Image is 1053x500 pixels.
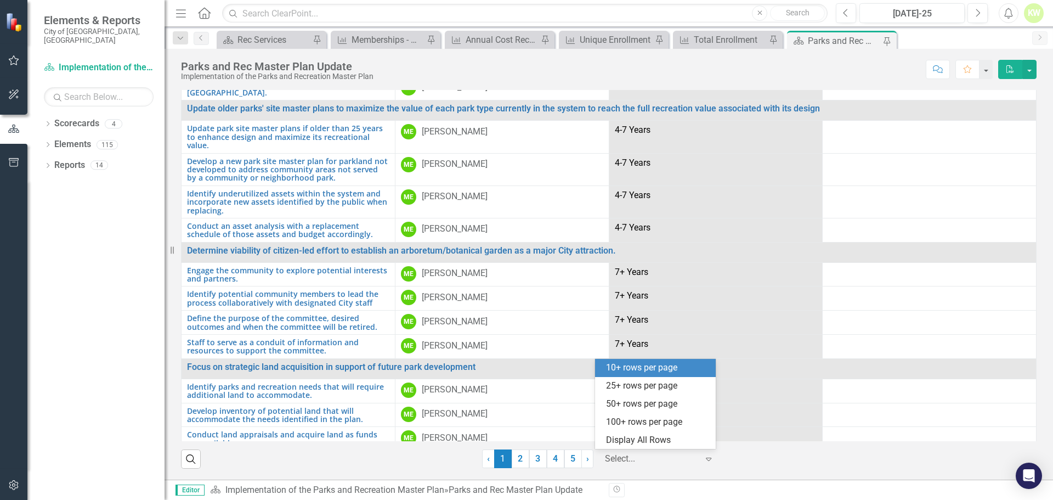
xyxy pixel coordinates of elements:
td: Double-Click to Edit Right Click for Context Menu [182,311,395,335]
div: [PERSON_NAME] [422,316,488,328]
span: 4-7 Years [615,222,650,233]
div: Implementation of the Parks and Recreation Master Plan [181,72,373,81]
span: 7+ Years [615,290,648,301]
td: Double-Click to Edit [395,335,609,359]
span: ‹ [487,453,490,464]
div: ME [401,430,416,446]
a: 4 [547,450,564,468]
div: ME [401,290,416,305]
img: ClearPoint Strategy [5,13,25,32]
div: 25+ rows per page [606,380,709,392]
div: Parks and Rec Master Plan Update [181,60,373,72]
button: KW [1024,3,1044,23]
td: Double-Click to Edit [823,427,1037,451]
td: Double-Click to Edit [609,286,823,311]
div: [PERSON_NAME] [422,291,488,304]
div: ME [401,383,416,398]
span: › [586,453,589,464]
td: Double-Click to Edit Right Click for Context Menu [182,186,395,218]
td: Double-Click to Edit [823,379,1037,403]
a: Develop inventory of potential land that will accommodate the needs identified in the plan. [187,407,389,424]
div: » [210,484,601,497]
td: Double-Click to Edit Right Click for Context Menu [182,358,1037,379]
span: 4-7 Years [615,190,650,200]
div: Parks and Rec Master Plan Update [808,34,880,48]
div: Rec Services [237,33,310,47]
td: Double-Click to Edit [823,286,1037,311]
td: Double-Click to Edit Right Click for Context Menu [182,403,395,427]
a: Identify potential community members to lead the process collaboratively with designated City staff [187,290,389,307]
td: Double-Click to Edit [823,218,1037,242]
td: Double-Click to Edit Right Click for Context Menu [182,286,395,311]
span: 7+ Years [615,314,648,325]
span: 7+ Years [615,339,648,349]
td: Double-Click to Edit [395,427,609,451]
a: 2 [512,450,529,468]
div: 14 [90,161,108,170]
td: Double-Click to Edit Right Click for Context Menu [182,379,395,403]
div: Display All Rows [606,434,709,447]
a: Update park site master plans if older than 25 years to enhance design and maximize its recreatio... [187,124,389,149]
a: Develop a new park site master plan for parkland not developed to address community areas not ser... [187,157,389,182]
div: [PERSON_NAME] [422,267,488,280]
a: Rec Services [219,33,310,47]
a: Unique Enrollment [562,33,652,47]
a: Memberships - Outdoor Pools [333,33,424,47]
a: 5 [564,450,582,468]
td: Double-Click to Edit [395,403,609,427]
td: Double-Click to Edit [823,121,1037,153]
td: Double-Click to Edit [823,153,1037,186]
div: ME [401,338,416,353]
a: Engage the community to explore potential interests and partners. [187,266,389,283]
td: Double-Click to Edit [395,153,609,186]
div: [PERSON_NAME] [422,408,488,420]
td: Double-Click to Edit [609,218,823,242]
a: Annual Cost Recovery [448,33,538,47]
td: Double-Click to Edit [609,153,823,186]
td: Double-Click to Edit [395,311,609,335]
div: 10+ rows per page [606,362,709,374]
span: 1 [494,450,512,468]
td: Double-Click to Edit [823,335,1037,359]
button: [DATE]-25 [859,3,965,23]
td: Double-Click to Edit [609,262,823,286]
span: 1-3 Years [615,81,650,91]
td: Double-Click to Edit [395,218,609,242]
div: ME [401,189,416,205]
a: Reports [54,159,85,172]
a: Staff to serve as a conduit of information and resources to support the committee. [187,338,389,355]
a: Update older parks' site master plans to maximize the value of each park type currently in the sy... [187,104,1031,114]
td: Double-Click to Edit Right Click for Context Menu [182,262,395,286]
span: 7+ Years [615,267,648,277]
div: Parks and Rec Master Plan Update [449,485,582,495]
td: Double-Click to Edit Right Click for Context Menu [182,242,1037,262]
a: Scorecards [54,117,99,130]
td: Double-Click to Edit Right Click for Context Menu [182,427,395,451]
div: [PERSON_NAME] [422,126,488,138]
div: [PERSON_NAME] [422,223,488,235]
div: ME [401,314,416,329]
td: Double-Click to Edit [395,186,609,218]
td: Double-Click to Edit Right Click for Context Menu [182,121,395,153]
input: Search ClearPoint... [222,4,828,23]
td: Double-Click to Edit [609,335,823,359]
div: ME [401,124,416,139]
td: Double-Click to Edit [395,379,609,403]
span: Elements & Reports [44,14,154,27]
a: Update the master plan for [PERSON_NAME][GEOGRAPHIC_DATA]. [187,80,389,97]
td: Double-Click to Edit [395,262,609,286]
td: Double-Click to Edit [823,311,1037,335]
a: Elements [54,138,91,151]
div: ME [401,407,416,422]
a: Identify underutilized assets within the system and incorporate new assets identified by the publ... [187,189,389,215]
div: [PERSON_NAME] [422,190,488,203]
div: Annual Cost Recovery [466,33,538,47]
td: Double-Click to Edit [823,403,1037,427]
a: Define the purpose of the committee, desired outcomes and when the committee will be retired. [187,314,389,331]
div: Open Intercom Messenger [1016,463,1042,489]
td: Double-Click to Edit Right Click for Context Menu [182,335,395,359]
div: [PERSON_NAME] [422,158,488,171]
div: Unique Enrollment [580,33,652,47]
td: Double-Click to Edit [823,186,1037,218]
